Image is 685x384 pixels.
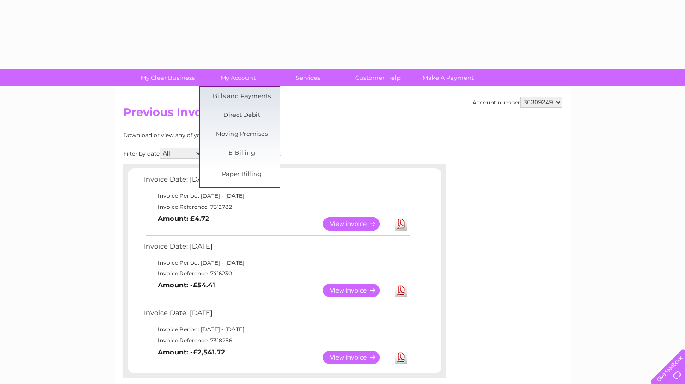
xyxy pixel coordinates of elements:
[323,217,391,231] a: View
[323,351,391,364] a: View
[158,281,215,289] b: Amount: -£54.41
[123,132,365,139] div: Download or view any of your previous invoices below.
[142,240,411,257] td: Invoice Date: [DATE]
[142,201,411,213] td: Invoice Reference: 7512782
[203,165,280,184] a: Paper Billing
[142,173,411,190] td: Invoice Date: [DATE]
[142,268,411,279] td: Invoice Reference: 7416230
[203,106,280,125] a: Direct Debit
[395,217,407,231] a: Download
[142,190,411,201] td: Invoice Period: [DATE] - [DATE]
[203,87,280,106] a: Bills and Payments
[270,69,346,86] a: Services
[142,324,411,335] td: Invoice Period: [DATE] - [DATE]
[158,214,209,223] b: Amount: £4.72
[158,348,225,356] b: Amount: -£2,541.72
[142,257,411,268] td: Invoice Period: [DATE] - [DATE]
[142,335,411,346] td: Invoice Reference: 7318256
[395,351,407,364] a: Download
[142,307,411,324] td: Invoice Date: [DATE]
[395,284,407,297] a: Download
[203,144,280,163] a: E-Billing
[123,106,562,123] h2: Previous Invoices
[203,125,280,144] a: Moving Premises
[130,69,206,86] a: My Clear Business
[123,148,365,159] div: Filter by date
[340,69,416,86] a: Customer Help
[323,284,391,297] a: View
[200,69,276,86] a: My Account
[410,69,486,86] a: Make A Payment
[472,97,562,108] div: Account number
